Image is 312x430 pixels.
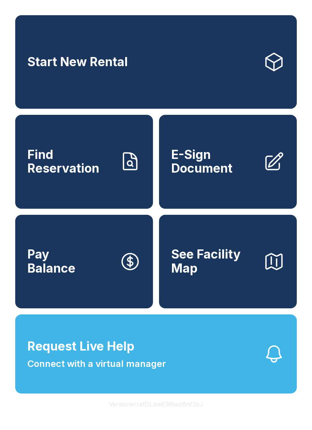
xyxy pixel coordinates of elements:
span: Find Reservation [27,148,113,176]
span: Start New Rental [27,55,128,69]
button: VersionkrrefDLawElMlwz8nfSsJ [103,394,209,415]
button: Request Live HelpConnect with a virtual manager [15,314,297,394]
button: See Facility Map [159,215,297,308]
span: Request Live Help [27,337,134,355]
a: Find Reservation [15,115,153,208]
span: Pay Balance [27,248,75,275]
a: E-Sign Document [159,115,297,208]
a: Start New Rental [15,15,297,109]
span: E-Sign Document [171,148,257,176]
span: See Facility Map [171,248,257,275]
button: PayBalance [15,215,153,308]
span: Connect with a virtual manager [27,357,166,371]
